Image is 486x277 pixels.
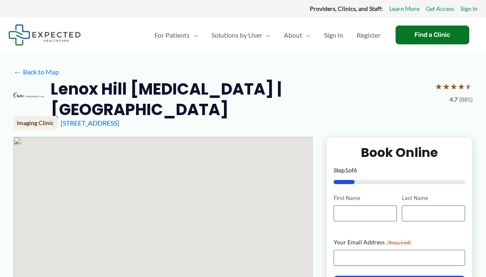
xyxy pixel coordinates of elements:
[334,238,465,246] label: Your Email Address
[51,79,428,120] h2: Lenox Hill [MEDICAL_DATA] | [GEOGRAPHIC_DATA]
[324,21,343,50] span: Sign In
[442,79,450,94] span: ★
[277,21,317,50] a: AboutMenu Toggle
[317,21,350,50] a: Sign In
[13,68,21,76] span: ←
[284,21,302,50] span: About
[402,194,465,202] label: Last Name
[465,79,473,94] span: ★
[387,239,411,246] span: (Required)
[302,21,311,50] span: Menu Toggle
[435,79,442,94] span: ★
[458,79,465,94] span: ★
[396,26,469,44] a: Find a Clinic
[262,21,270,50] span: Menu Toggle
[211,21,262,50] span: Solutions by User
[13,116,57,130] div: Imaging Clinic
[450,94,458,105] span: 4.7
[190,21,198,50] span: Menu Toggle
[334,194,397,202] label: First Name
[334,167,465,173] p: Step of
[148,21,387,50] nav: Primary Site Navigation
[350,21,387,50] a: Register
[13,66,59,78] a: ←Back to Map
[154,21,190,50] span: For Patients
[426,3,454,14] a: Get Access
[357,21,381,50] span: Register
[148,21,205,50] a: For PatientsMenu Toggle
[205,21,277,50] a: Solutions by UserMenu Toggle
[334,144,465,161] h2: Book Online
[460,3,478,14] a: Sign In
[8,24,81,46] img: Expected Healthcare Logo - side, dark font, small
[389,3,419,14] a: Learn More
[459,94,473,105] span: (885)
[450,79,458,94] span: ★
[354,167,357,174] span: 6
[345,167,348,174] span: 1
[310,5,383,12] strong: Providers, Clinics, and Staff:
[61,119,119,127] a: [STREET_ADDRESS]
